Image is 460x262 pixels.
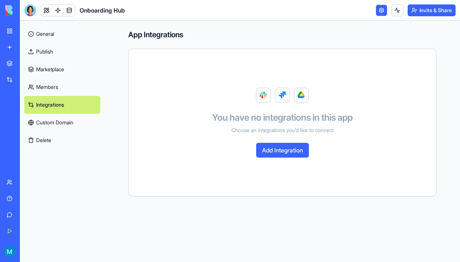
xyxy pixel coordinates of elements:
[128,30,436,40] h4: App Integrations
[24,114,100,131] a: Custom Domain
[256,143,309,158] button: Add Integration
[24,78,100,96] a: Members
[212,112,353,124] h3: You have no integrations in this app
[24,25,100,43] a: General
[5,5,51,15] img: logo
[256,87,309,103] img: Logic
[24,96,100,114] a: Integrations
[4,246,15,258] img: ACg8ocKxxtF6_EYwYZcT8lDJFUIqOWrp05sslaChE2tk2wmPY05SkQ=s96-c
[408,4,456,16] button: Invite & Share
[24,61,100,78] a: Marketplace
[24,131,100,149] button: Delete
[80,6,125,15] span: Onboarding Hub
[231,127,334,134] span: Choose an integrations you’d like to connect
[24,43,100,61] a: Publish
